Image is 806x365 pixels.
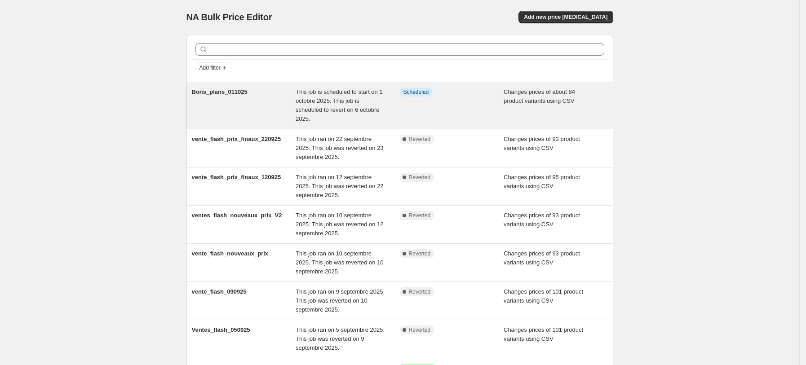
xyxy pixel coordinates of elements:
span: This job ran on 10 septembre 2025. This job was reverted on 10 septembre 2025. [296,250,384,275]
span: NA Bulk Price Editor [186,12,272,22]
span: Changes prices of 93 product variants using CSV [504,212,580,228]
span: Add new price [MEDICAL_DATA] [524,13,607,21]
span: Bons_plans_011025 [192,88,248,95]
button: Add new price [MEDICAL_DATA] [518,11,613,23]
span: This job ran on 10 septembre 2025. This job was reverted on 12 septembre 2025. [296,212,384,237]
span: vente_flash_nouveaux_prix [192,250,269,257]
button: Add filter [195,62,231,73]
span: This job ran on 12 septembre 2025. This job was reverted on 22 septembre 2025. [296,174,384,198]
span: This job ran on 9 septembre 2025. This job was reverted on 10 septembre 2025. [296,288,385,313]
span: Changes prices of 93 product variants using CSV [504,136,580,151]
span: This job is scheduled to start on 1 octobre 2025. This job is scheduled to revert on 6 octobre 2025. [296,88,383,122]
span: Add filter [199,64,221,71]
span: Changes prices of 101 product variants using CSV [504,326,583,342]
span: This job ran on 5 septembre 2025. This job was reverted on 9 septembre 2025. [296,326,385,351]
span: vente_flash_prix_finaux_220925 [192,136,281,142]
span: Reverted [409,288,431,295]
span: vente_flash_prix_finaux_120925 [192,174,281,180]
span: Reverted [409,212,431,219]
span: ventes_flash_nouveaux_prix_V2 [192,212,282,219]
span: Reverted [409,250,431,257]
span: This job ran on 22 septembre 2025. This job was reverted on 23 septembre 2025. [296,136,384,160]
span: vente_flash_090925 [192,288,247,295]
span: Changes prices of about 84 product variants using CSV [504,88,575,104]
span: Ventes_flash_050925 [192,326,250,333]
span: Changes prices of 95 product variants using CSV [504,174,580,189]
span: Changes prices of 93 product variants using CSV [504,250,580,266]
span: Changes prices of 101 product variants using CSV [504,288,583,304]
span: Reverted [409,326,431,334]
span: Reverted [409,136,431,143]
span: Reverted [409,174,431,181]
span: Scheduled [403,88,429,96]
